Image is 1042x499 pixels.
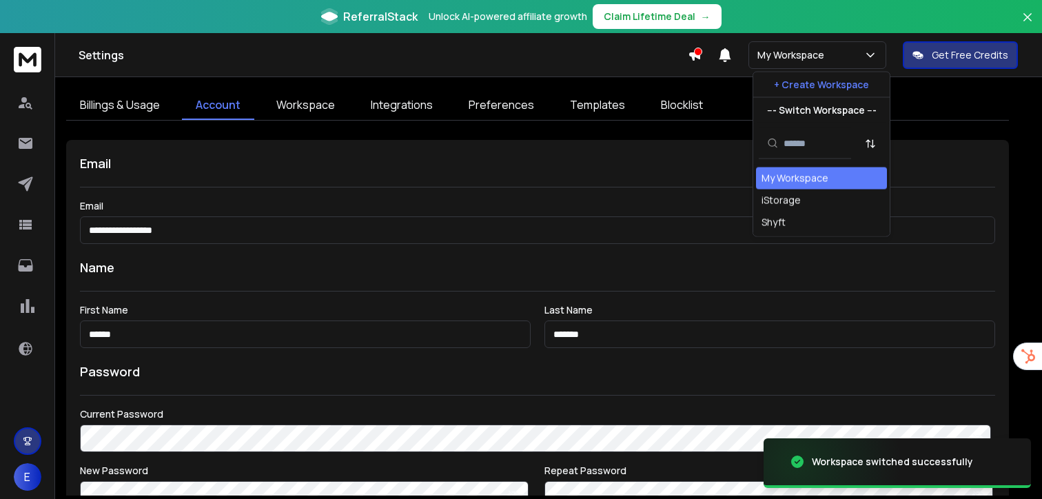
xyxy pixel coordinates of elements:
[14,463,41,491] button: E
[647,91,717,120] a: Blocklist
[80,258,995,277] h1: Name
[79,47,688,63] h1: Settings
[80,305,531,315] label: First Name
[932,48,1008,62] p: Get Free Credits
[80,409,995,419] label: Current Password
[762,216,786,230] div: Shyft
[812,455,973,469] div: Workspace switched successfully
[757,48,830,62] p: My Workspace
[429,10,587,23] p: Unlock AI-powered affiliate growth
[556,91,639,120] a: Templates
[66,91,174,120] a: Billings & Usage
[80,362,140,381] h1: Password
[343,8,418,25] span: ReferralStack
[455,91,548,120] a: Preferences
[1019,8,1036,41] button: Close banner
[80,201,995,211] label: Email
[357,91,447,120] a: Integrations
[701,10,711,23] span: →
[903,41,1018,69] button: Get Free Credits
[762,194,801,207] div: iStorage
[767,103,877,117] p: --- Switch Workspace ---
[753,72,890,97] button: + Create Workspace
[80,466,531,476] label: New Password
[544,305,995,315] label: Last Name
[762,172,828,185] div: My Workspace
[593,4,722,29] button: Claim Lifetime Deal→
[263,91,349,120] a: Workspace
[774,78,869,92] p: + Create Workspace
[857,130,884,157] button: Sort by Sort A-Z
[80,154,995,173] h1: Email
[182,91,254,120] a: Account
[544,466,995,476] label: Repeat Password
